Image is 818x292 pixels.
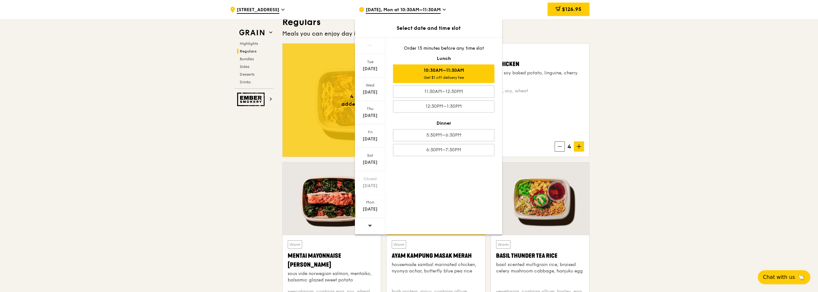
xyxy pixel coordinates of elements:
[441,60,584,69] div: Honey Duo Mustard Chicken
[496,240,510,249] div: Warm
[393,64,494,83] div: 10:30AM–11:30AM
[356,106,384,111] div: Thu
[237,7,279,14] span: [STREET_ADDRESS]
[763,273,795,281] span: Chat with us
[366,7,441,14] span: [DATE], Mon at 10:30AM–11:30AM
[441,88,584,94] div: high protein, contains allium, soy, wheat
[240,49,257,54] span: Regulars
[392,262,480,274] div: housemade sambal marinated chicken, nyonya achar, butterfly blue pea rice
[288,271,376,283] div: sous vide norwegian salmon, mentaiko, balsamic glazed sweet potato
[288,240,302,249] div: Warm
[356,59,384,64] div: Tue
[393,45,494,52] div: Order 15 minutes before any time slot
[356,129,384,135] div: Fri
[393,129,494,141] div: 5:30PM–6:30PM
[356,136,384,142] div: [DATE]
[393,86,494,98] div: 11:30AM–12:30PM
[356,206,384,213] div: [DATE]
[237,93,267,106] img: Ember Smokery web logo
[565,142,574,151] span: 4
[393,100,494,113] div: 12:30PM–1:30PM
[496,262,584,274] div: basil scented multigrain rice, braised celery mushroom cabbage, hanjuku egg
[356,89,384,96] div: [DATE]
[396,75,492,80] div: Get $1 off delivery fee
[356,183,384,189] div: [DATE]
[240,64,249,69] span: Sides
[240,80,251,84] span: Drinks
[392,251,480,260] div: Ayam Kampung Masak Merah
[282,16,589,28] h3: Regulars
[356,113,384,119] div: [DATE]
[355,24,502,32] div: Select date and time slot
[356,83,384,88] div: Wed
[237,27,267,38] img: Grain web logo
[240,41,258,46] span: Highlights
[441,70,584,83] div: house-blend mustard, maple soy baked potato, linguine, cherry tomato
[288,251,376,269] div: Mentai Mayonnaise [PERSON_NAME]
[798,273,805,281] span: 🦙
[356,153,384,158] div: Sat
[758,270,810,284] button: Chat with us🦙
[282,29,589,38] div: Meals you can enjoy day in day out.
[356,159,384,166] div: [DATE]
[240,72,254,77] span: Desserts
[562,6,581,12] span: $126.95
[393,120,494,127] div: Dinner
[356,66,384,72] div: [DATE]
[356,200,384,205] div: Mon
[392,240,406,249] div: Warm
[393,55,494,62] div: Lunch
[356,176,384,181] div: Closed
[393,144,494,156] div: 6:30PM–7:30PM
[496,251,584,260] div: Basil Thunder Tea Rice
[240,57,254,61] span: Bundles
